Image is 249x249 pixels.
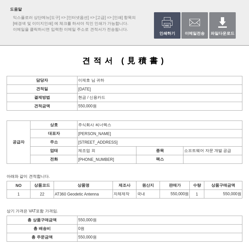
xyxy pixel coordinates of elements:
[7,190,30,198] td: 1
[77,233,242,242] td: 550,000원
[136,181,160,190] th: 원산지
[7,208,242,216] p: 상기 가격은 VAT포함 가격임.
[7,76,77,85] th: 담당자
[7,174,242,181] p: 아래와 같이 견적합니다.
[160,181,190,190] th: 판매가
[30,190,54,198] td: 22
[30,138,77,147] th: 주소
[183,147,242,155] td: 소프트웨어 자문 개발 공급
[77,216,242,225] td: 550,000원
[7,85,77,93] th: 견적일
[7,121,30,164] th: 공급자
[190,190,204,198] td: 1
[77,121,242,129] td: 주식회사 씨너렉스
[7,216,77,225] th: 총 상품구매금액
[30,147,77,155] th: 업태
[77,147,136,155] td: 제조업 외
[7,93,77,102] th: 결제방법
[10,15,146,26] li: 익스플로러 상단메뉴[도구] => [인터넷옵션] => [고급] => [인쇄] 항목의 [배경색 및 이미지인쇄] 에 체크를 하셔야 직인 인쇄가 가능합니다.
[160,190,190,198] td: 550,000원
[77,93,242,102] td: 현금 / 신용카드
[30,129,77,138] th: 대표자
[136,155,183,164] th: 팩스
[7,102,77,111] th: 견적금액
[7,46,242,76] h1: 견적서 (見積書)
[77,155,136,164] td: [PHONE_NUMBER]
[77,225,242,233] td: 0원
[77,129,242,138] td: [PERSON_NAME]
[10,26,146,32] li: 이메일을 클릭하시면 입력한 이메일 주소로 견적서가 전송됩니다.
[54,190,113,198] td: AT360 Geodetic Antenna
[7,181,30,190] th: NO
[7,233,77,242] th: 총 주문금액
[30,181,54,190] th: 상품코드
[10,7,239,12] strong: 도움말
[77,102,242,111] td: 550,000원
[113,190,136,198] td: 자체제작
[190,181,204,190] th: 수량
[204,181,242,190] th: 상품구매금액
[77,138,242,147] td: [STREET_ADDRESS]
[7,225,77,233] th: 총 배송비
[113,181,136,190] th: 제조사
[136,147,183,155] th: 종목
[77,76,242,85] td: 이제호 님 귀하
[30,121,77,129] th: 상호
[154,12,180,39] a: 인쇄하기
[181,12,208,39] a: 이메일전송
[77,85,242,93] td: [DATE]
[204,190,242,198] td: 550,000원
[30,155,77,164] th: 전화
[136,190,160,198] td: 국내
[54,181,113,190] th: 상품명
[209,12,236,39] a: 파일다운로드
